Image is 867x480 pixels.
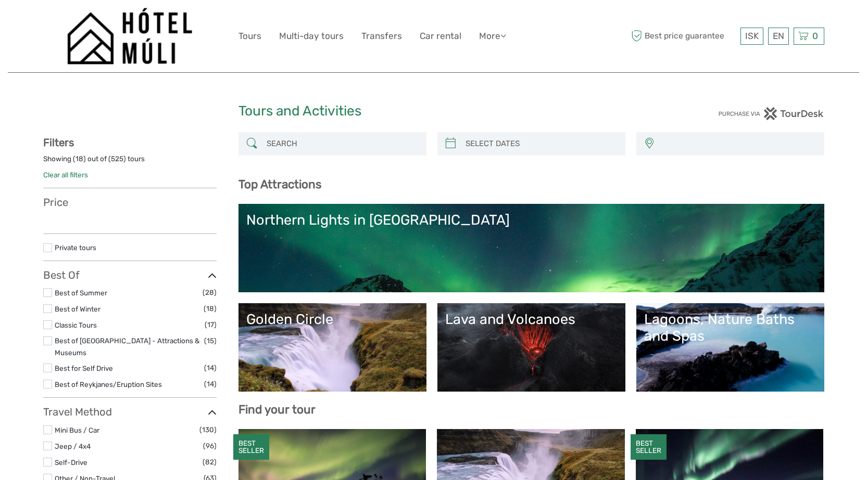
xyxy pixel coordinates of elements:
[55,442,91,450] a: Jeep / 4x4
[461,135,620,153] input: SELECT DATES
[43,269,217,281] h3: Best Of
[55,243,96,252] a: Private tours
[111,154,123,164] label: 525
[361,29,402,44] a: Transfers
[55,305,100,313] a: Best of Winter
[199,424,217,436] span: (130)
[205,319,217,331] span: (17)
[629,28,738,45] span: Best price guarantee
[233,434,269,460] div: BEST SELLER
[203,287,217,299] span: (28)
[445,311,618,384] a: Lava and Volcanoes
[204,303,217,315] span: (18)
[246,212,816,228] div: Northern Lights in [GEOGRAPHIC_DATA]
[420,29,461,44] a: Car rental
[43,171,88,179] a: Clear all filters
[246,212,816,284] a: Northern Lights in [GEOGRAPHIC_DATA]
[238,29,261,44] a: Tours
[644,311,816,384] a: Lagoons, Nature Baths and Spas
[745,31,759,41] span: ISK
[55,336,199,357] a: Best of [GEOGRAPHIC_DATA] - Attractions & Museums
[55,426,99,434] a: Mini Bus / Car
[768,28,789,45] div: EN
[204,335,217,347] span: (15)
[204,378,217,390] span: (14)
[43,136,74,149] strong: Filters
[262,135,421,153] input: SEARCH
[445,311,618,328] div: Lava and Volcanoes
[811,31,820,41] span: 0
[246,311,419,328] div: Golden Circle
[238,177,321,191] b: Top Attractions
[479,29,506,44] a: More
[631,434,667,460] div: BEST SELLER
[43,196,217,209] h3: Price
[238,403,316,417] b: Find your tour
[203,456,217,468] span: (82)
[238,103,629,120] h1: Tours and Activities
[644,311,816,345] div: Lagoons, Nature Baths and Spas
[204,362,217,374] span: (14)
[55,289,107,297] a: Best of Summer
[43,154,217,170] div: Showing ( ) out of ( ) tours
[67,8,193,64] img: 1276-09780d38-f550-4f2e-b773-0f2717b8e24e_logo_big.png
[55,458,87,466] a: Self-Drive
[76,154,83,164] label: 18
[43,406,217,418] h3: Travel Method
[718,107,824,120] img: PurchaseViaTourDesk.png
[55,364,113,372] a: Best for Self Drive
[279,29,344,44] a: Multi-day tours
[203,440,217,452] span: (96)
[55,380,162,388] a: Best of Reykjanes/Eruption Sites
[246,311,419,384] a: Golden Circle
[55,321,97,329] a: Classic Tours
